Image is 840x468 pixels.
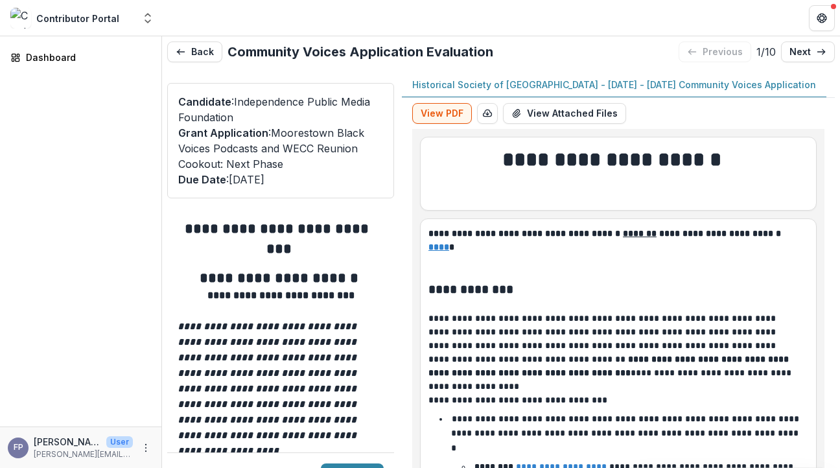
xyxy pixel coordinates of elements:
[178,172,383,187] p: : [DATE]
[178,125,383,172] p: : Moorestown Black Voices Podcasts and WECC Reunion Cookout: Next Phase
[36,12,119,25] div: Contributor Portal
[34,449,133,460] p: [PERSON_NAME][EMAIL_ADDRESS][DOMAIN_NAME]
[106,436,133,448] p: User
[412,78,816,91] p: Historical Society of [GEOGRAPHIC_DATA] - [DATE] - [DATE] Community Voices Application
[679,41,751,62] button: previous
[503,103,626,124] button: View Attached Files
[167,41,222,62] button: Back
[139,5,157,31] button: Open entity switcher
[809,5,835,31] button: Get Help
[10,8,31,29] img: Contributor Portal
[138,440,154,456] button: More
[227,44,493,60] h2: Community Voices Application Evaluation
[34,435,101,449] p: [PERSON_NAME]
[412,103,472,124] button: View PDF
[703,47,743,58] p: previous
[781,41,835,62] a: next
[14,443,23,452] div: Fred Pinguel
[756,44,776,60] p: 1 / 10
[789,47,811,58] p: next
[26,51,146,64] div: Dashboard
[178,126,268,139] span: Grant Application
[178,94,383,125] p: : Independence Public Media Foundation
[178,95,231,108] span: Candidate
[178,173,226,186] span: Due Date
[5,47,156,68] a: Dashboard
